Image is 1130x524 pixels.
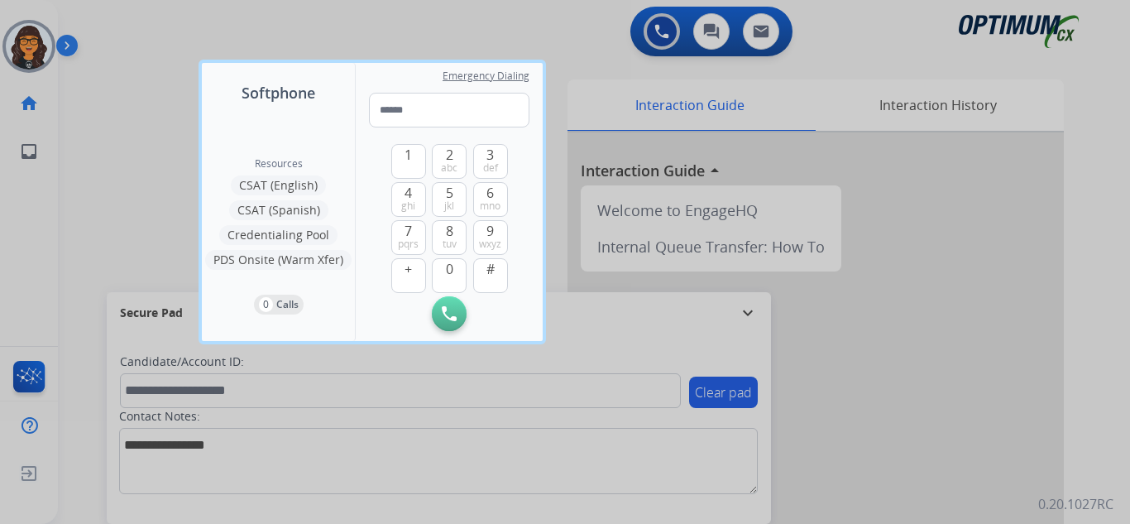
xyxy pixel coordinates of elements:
[443,70,529,83] span: Emergency Dialing
[231,175,326,195] button: CSAT (English)
[473,220,508,255] button: 9wxyz
[398,238,419,251] span: pqrs
[1038,494,1113,514] p: 0.20.1027RC
[480,200,500,213] span: mno
[486,145,494,165] span: 3
[473,144,508,179] button: 3def
[486,259,495,279] span: #
[229,200,328,220] button: CSAT (Spanish)
[391,220,426,255] button: 7pqrs
[446,259,453,279] span: 0
[486,183,494,203] span: 6
[391,144,426,179] button: 1
[205,250,352,270] button: PDS Onsite (Warm Xfer)
[405,221,412,241] span: 7
[446,221,453,241] span: 8
[479,238,501,251] span: wxyz
[276,297,299,312] p: Calls
[444,200,454,213] span: jkl
[259,297,273,312] p: 0
[432,258,467,293] button: 0
[391,182,426,217] button: 4ghi
[405,183,412,203] span: 4
[432,144,467,179] button: 2abc
[443,238,457,251] span: tuv
[432,182,467,217] button: 5jkl
[405,259,412,279] span: +
[401,200,415,213] span: ghi
[405,145,412,165] span: 1
[432,220,467,255] button: 8tuv
[391,258,426,293] button: +
[242,81,315,104] span: Softphone
[441,161,457,175] span: abc
[446,183,453,203] span: 5
[473,258,508,293] button: #
[486,221,494,241] span: 9
[255,157,303,171] span: Resources
[254,295,304,315] button: 0Calls
[442,306,457,321] img: call-button
[483,161,498,175] span: def
[219,225,338,245] button: Credentialing Pool
[473,182,508,217] button: 6mno
[446,145,453,165] span: 2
